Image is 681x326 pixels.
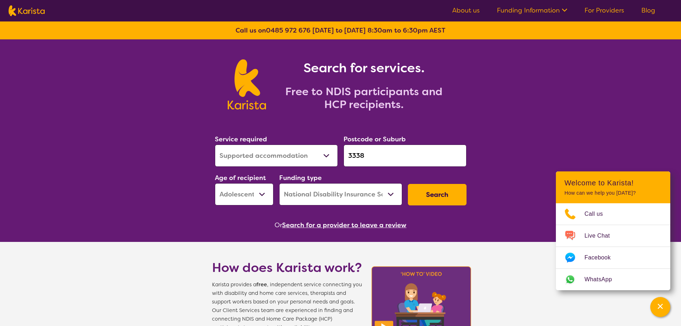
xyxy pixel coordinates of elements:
label: Service required [215,135,267,143]
p: How can we help you [DATE]? [564,190,662,196]
button: Search for a provider to leave a review [282,220,406,230]
button: Channel Menu [650,297,670,317]
b: Call us on [DATE] to [DATE] 8:30am to 6:30pm AEST [236,26,445,35]
label: Age of recipient [215,174,266,182]
label: Funding type [279,174,322,182]
span: Live Chat [584,230,618,241]
h2: Welcome to Karista! [564,179,662,187]
label: Postcode or Suburb [344,135,406,143]
a: Funding Information [497,6,567,15]
span: Call us [584,209,612,219]
h1: How does Karista work? [212,259,362,276]
a: About us [452,6,480,15]
b: free [256,281,267,288]
a: 0485 972 676 [266,26,311,35]
h1: Search for services. [275,59,453,77]
a: For Providers [584,6,624,15]
a: Web link opens in a new tab. [556,269,670,290]
img: Karista logo [9,5,45,16]
a: Blog [641,6,655,15]
input: Type [344,145,467,167]
h2: Free to NDIS participants and HCP recipients. [275,85,453,111]
span: Or [275,220,282,230]
span: Facebook [584,252,619,263]
div: Channel Menu [556,171,670,290]
span: WhatsApp [584,274,621,285]
button: Search [408,184,467,205]
img: Karista logo [228,59,266,110]
ul: Choose channel [556,203,670,290]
